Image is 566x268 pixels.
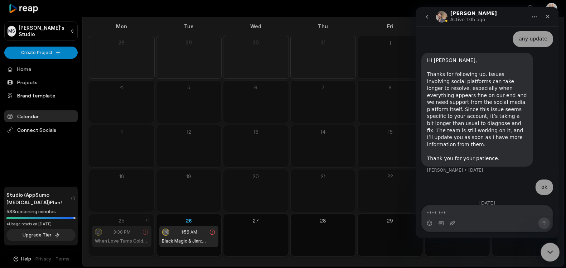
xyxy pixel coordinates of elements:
span: 1:56 AM [181,229,197,235]
div: 4 [92,83,151,91]
div: 21 [294,172,353,180]
button: Help [13,256,32,262]
h1: Black Magic & Jinn: Hidden Dangers Unveiled [162,238,216,244]
p: [PERSON_NAME]'s Studio [19,25,67,38]
div: 28 [92,39,151,46]
button: Create Project [4,47,78,59]
a: Calendar [4,110,78,122]
div: 18 [92,172,151,180]
div: 22 [361,172,420,180]
div: MS [8,26,16,37]
a: Privacy [36,256,52,262]
div: 26 [159,217,219,224]
div: Fri [357,23,423,30]
div: 8 [361,83,420,91]
div: *Usage resets on [DATE] [6,221,76,227]
div: 29 [159,39,219,46]
div: Wed [223,23,289,30]
div: 7 [294,83,353,91]
div: Tue [156,23,222,30]
div: 583 remaining minutes [6,208,76,215]
iframe: To enrich screen reader interactions, please activate Accessibility in Grammarly extension settings [416,7,559,238]
button: Upgrade Tier [6,229,76,241]
a: Home [4,63,78,75]
span: Help [21,256,32,262]
div: 13 [226,128,286,135]
a: Brand template [4,90,78,101]
div: 20 [226,172,286,180]
div: 14 [294,128,353,135]
span: 3:30 PM [113,229,131,235]
div: 15 [361,128,420,135]
div: Mon [89,23,155,30]
div: 19 [159,172,219,180]
div: 12 [159,128,219,135]
iframe: Intercom live chat [541,243,560,262]
div: Thu [290,23,356,30]
div: 25 [92,217,151,224]
a: Projects [4,76,78,88]
a: Terms [56,256,70,262]
div: 1 [361,39,420,47]
span: Studio (AppSumo [MEDICAL_DATA]) Plan! [6,191,71,206]
h1: When Love Turns Cold Overnight: Why [95,238,149,244]
div: 6 [226,83,286,91]
span: Connect Socials [4,124,78,137]
div: 30 [226,39,286,46]
div: 11 [92,128,151,135]
div: 31 [294,39,353,46]
div: 5 [159,83,219,91]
